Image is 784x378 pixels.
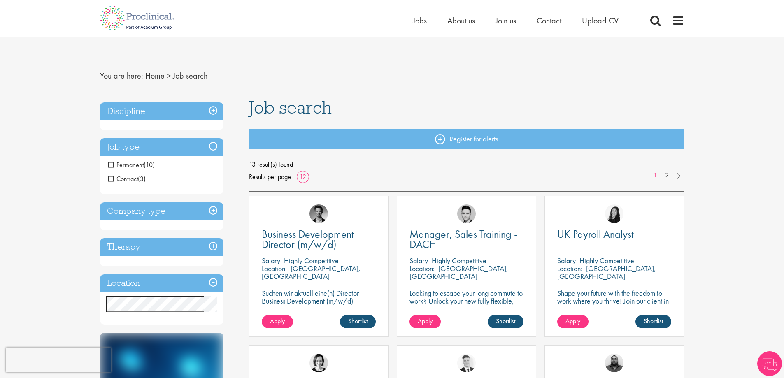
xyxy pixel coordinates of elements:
img: Numhom Sudsok [605,204,623,223]
h3: Job type [100,138,223,156]
span: Permanent [108,160,144,169]
span: Apply [418,317,433,325]
a: Join us [496,15,516,26]
span: Salary [262,256,280,265]
p: Highly Competitive [432,256,486,265]
p: [GEOGRAPHIC_DATA], [GEOGRAPHIC_DATA] [409,264,508,281]
span: 13 result(s) found [249,158,684,171]
a: UK Payroll Analyst [557,229,671,239]
a: Register for alerts [249,129,684,149]
a: Apply [409,315,441,328]
span: (10) [144,160,155,169]
a: Shortlist [488,315,523,328]
a: Shortlist [635,315,671,328]
img: Ashley Bennett [605,354,623,372]
span: Location: [409,264,435,273]
a: 12 [297,172,309,181]
span: > [167,70,171,81]
h3: Therapy [100,238,223,256]
span: Job search [173,70,207,81]
p: Suchen wir aktuell eine(n) Director Business Development (m/w/d) Standort: [GEOGRAPHIC_DATA] | Mo... [262,289,376,320]
span: You are here: [100,70,143,81]
a: About us [447,15,475,26]
span: Apply [270,317,285,325]
p: Looking to escape your long commute to work? Unlock your new fully flexible, remote working posit... [409,289,523,320]
iframe: reCAPTCHA [6,348,111,372]
a: Apply [262,315,293,328]
span: Contract [108,174,138,183]
a: Business Development Director (m/w/d) [262,229,376,250]
a: Manager, Sales Training - DACH [409,229,523,250]
a: 1 [649,171,661,180]
a: 2 [661,171,673,180]
a: Contact [537,15,561,26]
a: Upload CV [582,15,619,26]
a: Shortlist [340,315,376,328]
span: (3) [138,174,146,183]
a: Apply [557,315,589,328]
p: Highly Competitive [284,256,339,265]
h3: Location [100,274,223,292]
h3: Company type [100,202,223,220]
span: Salary [409,256,428,265]
img: Max Slevogt [309,204,328,223]
span: UK Payroll Analyst [557,227,634,241]
img: Connor Lynes [457,204,476,223]
p: [GEOGRAPHIC_DATA], [GEOGRAPHIC_DATA] [262,264,361,281]
span: Salary [557,256,576,265]
p: Highly Competitive [579,256,634,265]
span: Business Development Director (m/w/d) [262,227,354,251]
img: Nicolas Daniel [457,354,476,372]
span: Apply [565,317,580,325]
a: Jobs [413,15,427,26]
p: [GEOGRAPHIC_DATA], [GEOGRAPHIC_DATA] [557,264,656,281]
span: Permanent [108,160,155,169]
span: Manager, Sales Training - DACH [409,227,517,251]
span: Job search [249,96,332,118]
span: Location: [262,264,287,273]
a: breadcrumb link [145,70,165,81]
span: Contract [108,174,146,183]
span: Location: [557,264,582,273]
img: Nic Choa [309,354,328,372]
h3: Discipline [100,102,223,120]
p: Shape your future with the freedom to work where you thrive! Join our client in a hybrid role tha... [557,289,671,313]
img: Chatbot [757,351,782,376]
span: Results per page [249,171,291,183]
